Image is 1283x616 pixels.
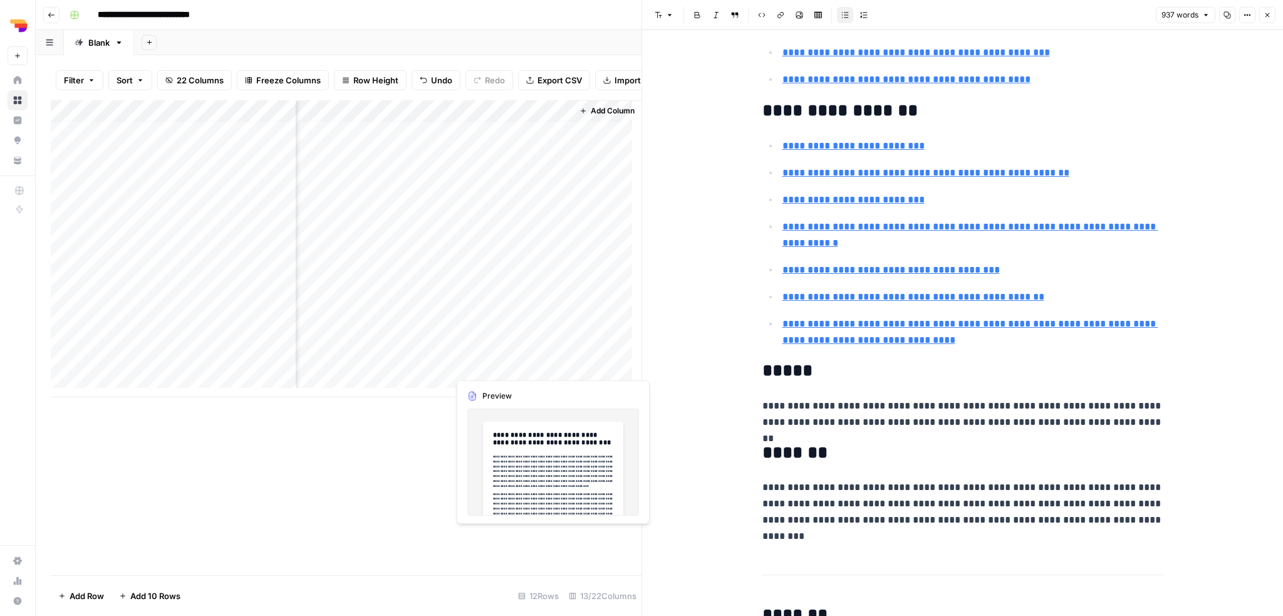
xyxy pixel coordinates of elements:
[8,571,28,591] a: Usage
[51,586,112,606] button: Add Row
[8,10,28,41] button: Workspace: Depends
[538,74,582,86] span: Export CSV
[130,590,180,602] span: Add 10 Rows
[513,586,564,606] div: 12 Rows
[591,105,635,117] span: Add Column
[64,74,84,86] span: Filter
[112,586,188,606] button: Add 10 Rows
[8,150,28,170] a: Your Data
[334,70,407,90] button: Row Height
[70,590,104,602] span: Add Row
[431,74,452,86] span: Undo
[412,70,460,90] button: Undo
[256,74,321,86] span: Freeze Columns
[518,70,590,90] button: Export CSV
[8,551,28,571] a: Settings
[237,70,329,90] button: Freeze Columns
[8,110,28,130] a: Insights
[8,70,28,90] a: Home
[595,70,668,90] button: Import CSV
[564,586,641,606] div: 13/22 Columns
[574,103,640,119] button: Add Column
[88,36,110,49] div: Blank
[64,30,134,55] a: Blank
[8,90,28,110] a: Browse
[8,591,28,611] button: Help + Support
[157,70,232,90] button: 22 Columns
[465,70,513,90] button: Redo
[108,70,152,90] button: Sort
[56,70,103,90] button: Filter
[177,74,224,86] span: 22 Columns
[8,14,30,37] img: Depends Logo
[1161,9,1198,21] span: 937 words
[485,74,505,86] span: Redo
[117,74,133,86] span: Sort
[353,74,398,86] span: Row Height
[8,130,28,150] a: Opportunities
[1156,7,1215,23] button: 937 words
[615,74,660,86] span: Import CSV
